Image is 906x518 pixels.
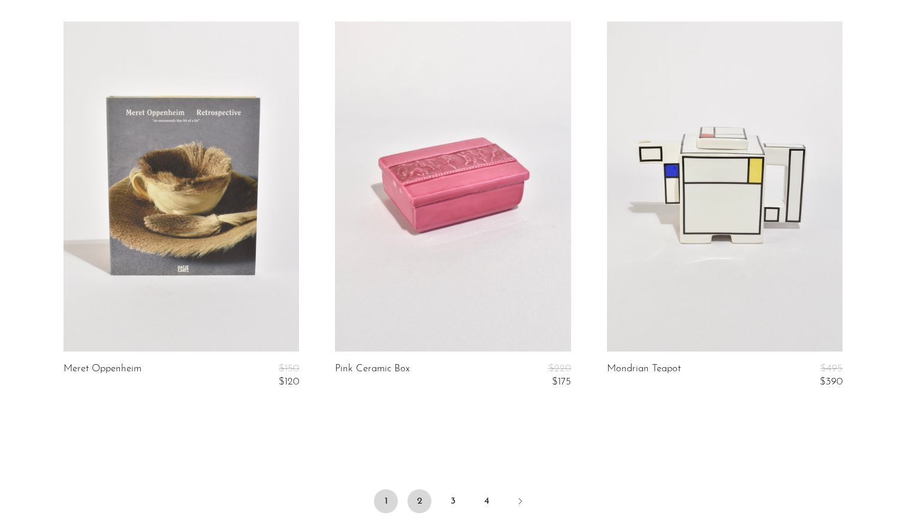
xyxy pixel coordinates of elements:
[607,363,681,388] a: Mondrian Teapot
[552,377,571,387] span: $175
[441,489,465,513] a: 3
[374,489,398,513] span: 1
[279,363,299,374] span: $150
[548,363,571,374] span: $220
[508,489,532,516] a: Next
[820,363,842,374] span: $495
[475,489,499,513] a: 4
[335,363,410,388] a: Pink Ceramic Box
[64,363,141,388] a: Meret Oppenheim
[279,377,299,387] span: $120
[820,377,842,387] span: $390
[407,489,431,513] a: 2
